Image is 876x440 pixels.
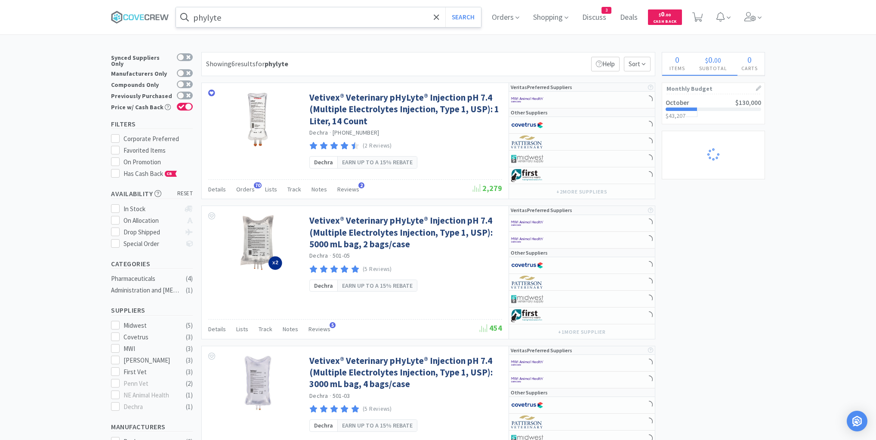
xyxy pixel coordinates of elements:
[511,206,572,214] p: Veritas Preferred Suppliers
[342,157,413,167] span: Earn up to a 15% rebate
[236,325,248,333] span: Lists
[186,390,193,400] div: ( 1 )
[314,281,333,290] span: Dechra
[624,57,651,71] span: Sort
[186,285,193,295] div: ( 1 )
[309,129,328,136] a: Dechra
[333,392,350,400] span: 501-03
[265,185,277,193] span: Lists
[177,189,193,198] span: reset
[186,402,193,412] div: ( 1 )
[358,182,364,188] span: 2
[511,135,543,148] img: f5e969b455434c6296c6d81ef179fa71_3.png
[330,252,331,259] span: ·
[283,325,298,333] span: Notes
[123,145,193,156] div: Favorited Items
[265,59,288,68] strong: phylyte
[511,357,543,369] img: f6b2451649754179b5b4e0c70c3f7cb0_2.png
[511,276,543,289] img: f5e969b455434c6296c6d81ef179fa71_3.png
[692,55,734,64] div: .
[123,169,177,178] span: Has Cash Back
[123,204,181,214] div: In Stock
[659,12,661,18] span: $
[511,292,543,305] img: 4dd14cff54a648ac9e977f0c5da9bc2e_5.png
[511,119,543,132] img: 77fca1acd8b6420a9015268ca798ef17_1.png
[111,119,193,129] h5: Filters
[186,355,193,366] div: ( 3 )
[111,422,193,432] h5: Manufacturers
[111,53,173,67] div: Synced Suppliers Only
[309,355,500,390] a: Vetivex® Veterinary pHyLyte® Injection pH 7.4 (Multiple Electrolytes Injection, Type 1, USP): 300...
[111,189,193,199] h5: Availability
[617,14,641,22] a: Deals
[747,54,752,65] span: 0
[602,7,611,13] span: 3
[511,373,543,386] img: f6b2451649754179b5b4e0c70c3f7cb0_2.png
[123,367,177,377] div: First Vet
[244,355,272,411] img: ecf7df38e3db45d69211f7ec5a094307_194587.jpeg
[705,56,708,65] span: $
[309,252,328,259] a: Dechra
[666,112,685,120] span: $43,207
[230,215,286,271] img: e744c55e07d04a588ef6cd110f6e3b02_408440.png
[111,103,173,110] div: Price w/ Cash Back
[666,99,689,106] h2: October
[111,69,173,77] div: Manufacturers Only
[554,326,610,338] button: +1more supplier
[123,215,181,226] div: On Allocation
[111,80,173,88] div: Compounds Only
[123,402,177,412] div: Dechra
[511,309,543,322] img: 67d67680309e4a0bb49a5ff0391dcc42_6.png
[511,217,543,230] img: f6b2451649754179b5b4e0c70c3f7cb0_2.png
[511,169,543,182] img: 67d67680309e4a0bb49a5ff0391dcc42_6.png
[333,252,350,259] span: 501-05
[309,280,417,292] a: DechraEarn up to a 15% rebate
[186,320,193,331] div: ( 5 )
[734,64,765,72] h4: Carts
[664,12,671,18] span: . 00
[714,56,721,65] span: 00
[236,185,255,193] span: Orders
[111,305,193,315] h5: Suppliers
[473,183,502,193] span: 2,279
[511,259,543,272] img: 77fca1acd8b6420a9015268ca798ef17_1.png
[123,344,177,354] div: MWI
[123,390,177,400] div: NE Animal Health
[123,239,181,249] div: Special Order
[511,234,543,246] img: f6b2451649754179b5b4e0c70c3f7cb0_2.png
[337,185,359,193] span: Reviews
[342,421,413,430] span: Earn up to a 15% rebate
[254,182,262,188] span: 70
[259,325,272,333] span: Track
[511,152,543,165] img: 4dd14cff54a648ac9e977f0c5da9bc2e_5.png
[666,83,760,94] h1: Monthly Budget
[662,94,765,124] a: October$130,000$43,207
[111,285,181,295] div: Administration and [MEDICAL_DATA]
[206,58,288,70] div: Showing 6 results
[480,323,502,333] span: 454
[342,281,413,290] span: Earn up to a 15% rebate
[123,355,177,366] div: [PERSON_NAME]
[662,64,692,72] h4: Items
[511,249,548,257] p: Other Suppliers
[186,274,193,284] div: ( 4 )
[735,98,761,107] span: $130,000
[511,108,548,117] p: Other Suppliers
[186,367,193,377] div: ( 3 )
[186,332,193,342] div: ( 3 )
[123,332,177,342] div: Covetrus
[363,142,392,151] p: (2 Reviews)
[511,399,543,412] img: 77fca1acd8b6420a9015268ca798ef17_1.png
[123,134,193,144] div: Corporate Preferred
[333,129,379,136] span: [PHONE_NUMBER]
[247,92,269,148] img: f10df5f4556c4837aee305d77bf08bd5_400554.jpeg
[314,421,333,430] span: Dechra
[511,83,572,91] p: Veritas Preferred Suppliers
[111,259,193,269] h5: Categories
[692,64,734,72] h4: Subtotal
[309,156,417,168] a: DechraEarn up to a 15% rebate
[309,392,328,400] a: Dechra
[653,19,677,25] span: Cash Back
[675,54,679,65] span: 0
[312,185,327,193] span: Notes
